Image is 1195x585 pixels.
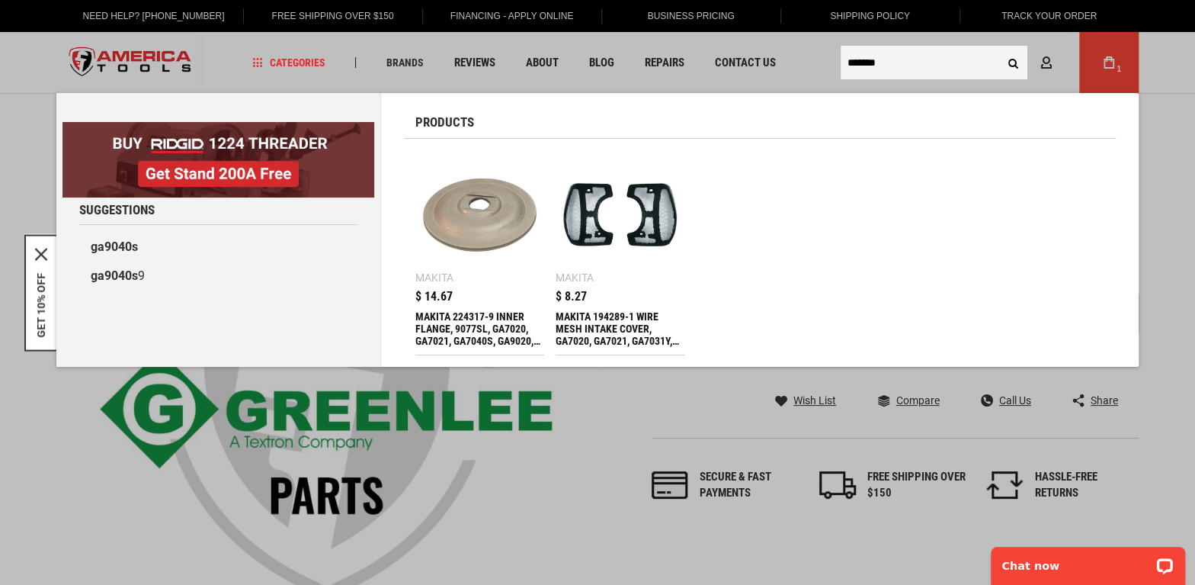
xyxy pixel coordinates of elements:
div: MAKITA 194289-1 WIRE MESH INTAKE COVER, GA7020, GA7021, GA7031Y, GA7040S, GA9020, GA9040S, GA9031Y [556,310,684,347]
a: Brands [380,53,431,73]
span: Brands [386,57,424,68]
a: ga9040s [79,233,357,262]
button: GET 10% OFF [35,272,47,337]
span: Suggestions [79,204,155,217]
a: BOGO: Buy RIDGID® 1224 Threader, Get Stand 200A Free! [62,122,374,133]
b: ga9040s [91,239,138,254]
a: MAKITA 224317-9 INNER FLANGE, 9077SL, GA7020, GA7021, GA7040S, GA9020, GA9040S Makita $ 14.67 MAK... [415,150,544,355]
a: MAKITA 194289-1 WIRE MESH INTAKE COVER, GA7020, GA7021, GA7031Y, GA7040S, GA9020, GA9040S, GA9031... [556,150,684,355]
div: Makita [556,272,594,283]
img: MAKITA 224317-9 INNER FLANGE, 9077SL, GA7020, GA7021, GA7040S, GA9020, GA9040S [423,158,537,272]
button: Close [35,248,47,260]
span: $ 14.67 [415,291,453,303]
b: ga9040s [91,268,138,283]
a: ga9040s9 [79,262,357,291]
img: MAKITA 194289-1 WIRE MESH INTAKE COVER, GA7020, GA7021, GA7031Y, GA7040S, GA9020, GA9040S, GA9031Y [563,158,677,272]
span: Products [415,116,474,129]
svg: close icon [35,248,47,260]
div: MAKITA 224317-9 INNER FLANGE, 9077SL, GA7020, GA7021, GA7040S, GA9020, GA9040S [415,310,544,347]
span: $ 8.27 [556,291,587,303]
div: Makita [415,272,453,283]
img: BOGO: Buy RIDGID® 1224 Threader, Get Stand 200A Free! [62,122,374,198]
span: Categories [252,57,325,68]
button: Search [998,48,1027,77]
a: Categories [245,53,332,73]
iframe: LiveChat chat widget [981,537,1195,585]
